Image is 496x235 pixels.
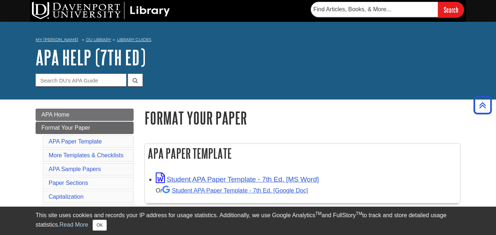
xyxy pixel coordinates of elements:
a: APA Paper Template [49,138,102,145]
input: Search [438,2,464,17]
form: Searches DU Library's articles, books, and more [311,2,464,17]
a: APA Help (7th Ed) [36,46,146,69]
div: This site uses cookies and records your IP address for usage statistics. Additionally, we use Goo... [36,211,460,231]
a: DU Library [86,37,111,42]
small: Or [156,187,308,194]
a: Back to Top [471,100,494,110]
span: Format Your Paper [41,125,90,131]
a: Read More [60,222,88,228]
a: More Templates & Checklists [49,152,123,158]
a: APA Sample Papers [49,166,101,172]
nav: breadcrumb [36,35,460,46]
a: Capitalization [49,194,84,200]
a: Format Your Paper [36,122,134,134]
a: APA Home [36,109,134,121]
a: Link opens in new window [156,175,319,183]
sup: TM [356,211,362,216]
a: My [PERSON_NAME] [36,37,78,43]
a: Library Guides [117,37,151,42]
img: DU Library [32,2,170,19]
a: Student APA Paper Template - 7th Ed. [Google Doc] [162,187,308,194]
h1: Format Your Paper [145,109,460,127]
input: Find Articles, Books, & More... [311,2,438,17]
h2: APA Paper Template [145,144,460,163]
button: Close [93,220,107,231]
input: Search DU's APA Guide [36,74,126,86]
a: Paper Sections [49,180,88,186]
sup: TM [315,211,321,216]
span: APA Home [41,112,69,118]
